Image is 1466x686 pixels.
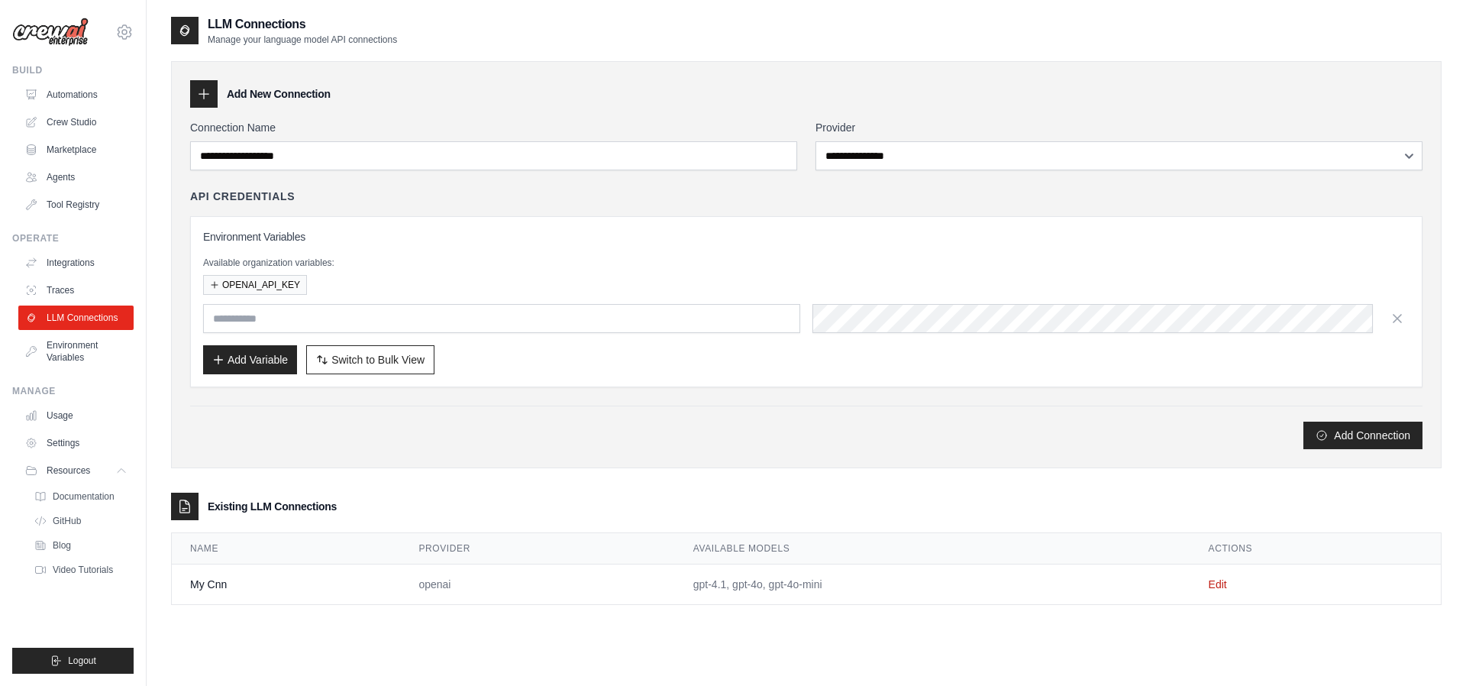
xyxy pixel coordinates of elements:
span: Documentation [53,490,115,503]
a: Marketplace [18,138,134,162]
td: gpt-4.1, gpt-4o, gpt-4o-mini [675,565,1190,605]
div: Build [12,64,134,76]
button: Add Variable [203,345,297,374]
p: Manage your language model API connections [208,34,397,46]
th: Actions [1190,533,1441,565]
a: LLM Connections [18,306,134,330]
a: Blog [27,535,134,556]
a: Settings [18,431,134,455]
h3: Add New Connection [227,86,331,102]
a: GitHub [27,510,134,532]
div: Operate [12,232,134,244]
span: Logout [68,655,96,667]
a: Usage [18,403,134,428]
button: OPENAI_API_KEY [203,275,307,295]
a: Documentation [27,486,134,507]
h3: Existing LLM Connections [208,499,337,514]
button: Add Connection [1303,422,1422,449]
div: Manage [12,385,134,397]
span: GitHub [53,515,81,527]
h2: LLM Connections [208,15,397,34]
td: My Cnn [172,565,400,605]
h3: Environment Variables [203,229,1409,244]
label: Provider [815,120,1422,135]
span: Resources [47,464,90,477]
p: Available organization variables: [203,257,1409,269]
button: Resources [18,458,134,483]
a: Crew Studio [18,110,134,134]
th: Name [172,533,400,565]
th: Provider [400,533,674,565]
td: openai [400,565,674,605]
span: Switch to Bulk View [331,352,425,367]
button: Switch to Bulk View [306,345,434,374]
label: Connection Name [190,120,797,135]
img: Logo [12,18,89,47]
span: Video Tutorials [53,564,113,576]
th: Available Models [675,533,1190,565]
a: Automations [18,83,134,107]
a: Traces [18,278,134,303]
a: Edit [1209,578,1227,591]
span: Blog [53,539,71,552]
a: Integrations [18,251,134,275]
h4: API Credentials [190,189,295,204]
a: Environment Variables [18,333,134,370]
a: Tool Registry [18,193,134,217]
a: Video Tutorials [27,559,134,581]
button: Logout [12,648,134,674]
a: Agents [18,165,134,189]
